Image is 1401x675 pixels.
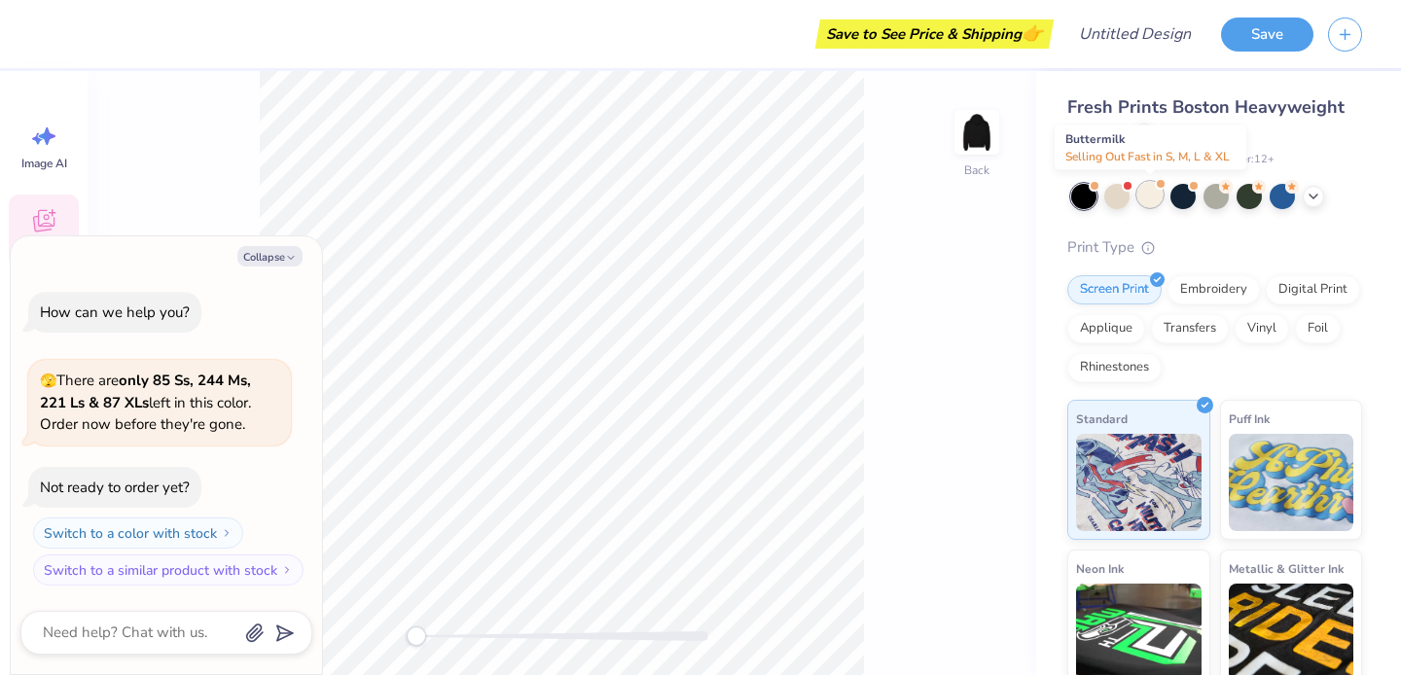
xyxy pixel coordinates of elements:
span: Metallic & Glitter Ink [1229,558,1344,579]
button: Save [1221,18,1313,52]
div: Not ready to order yet? [40,478,190,497]
input: Untitled Design [1063,15,1206,53]
img: Standard [1076,434,1202,531]
div: Save to See Price & Shipping [820,19,1049,49]
img: Puff Ink [1229,434,1354,531]
button: Switch to a similar product with stock [33,554,304,586]
span: Selling Out Fast in S, M, L & XL [1065,149,1230,164]
div: Rhinestones [1067,353,1162,382]
div: Screen Print [1067,275,1162,304]
div: Digital Print [1266,275,1360,304]
div: How can we help you? [40,302,190,322]
div: Foil [1295,314,1341,343]
strong: only 85 Ss, 244 Ms, 221 Ls & 87 XLs [40,371,251,412]
span: Neon Ink [1076,558,1124,579]
button: Collapse [237,246,303,266]
span: Image AI [21,156,67,171]
div: Buttermilk [1055,125,1246,170]
img: Switch to a color with stock [221,527,233,539]
span: 👉 [1022,21,1043,45]
div: Back [964,161,989,179]
div: Accessibility label [407,626,426,646]
span: Standard [1076,409,1128,429]
img: Switch to a similar product with stock [281,564,293,576]
div: Transfers [1151,314,1229,343]
span: There are left in this color. Order now before they're gone. [40,371,251,434]
span: 🫣 [40,372,56,390]
span: Fresh Prints Boston Heavyweight Hoodie [1067,95,1345,145]
div: Print Type [1067,236,1362,259]
button: Switch to a color with stock [33,517,243,549]
div: Applique [1067,314,1145,343]
div: Vinyl [1235,314,1289,343]
span: Puff Ink [1229,409,1270,429]
div: Embroidery [1167,275,1260,304]
img: Back [957,113,996,152]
